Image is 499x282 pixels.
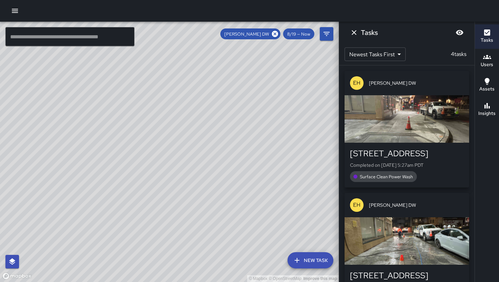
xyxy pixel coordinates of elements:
[448,50,469,58] p: 4 tasks
[220,31,273,37] span: [PERSON_NAME] DW
[350,270,464,281] div: [STREET_ADDRESS]
[353,79,361,87] p: EH
[453,26,466,39] button: Blur
[350,148,464,159] div: [STREET_ADDRESS]
[345,71,469,187] button: EH[PERSON_NAME] DW[STREET_ADDRESS]Completed on [DATE] 5:27am PDTSurface Clean Power Wash
[353,201,361,209] p: EH
[481,37,493,44] h6: Tasks
[356,174,417,180] span: Surface Clean Power Wash
[475,73,499,98] button: Assets
[288,252,333,268] button: New Task
[361,27,378,38] h6: Tasks
[475,24,499,49] button: Tasks
[347,26,361,39] button: Dismiss
[369,80,464,86] span: [PERSON_NAME] DW
[475,49,499,73] button: Users
[320,27,333,41] button: Filters
[475,98,499,122] button: Insights
[350,162,464,168] p: Completed on [DATE] 5:27am PDT
[478,110,496,117] h6: Insights
[283,31,314,37] span: 8/19 — Now
[220,28,280,39] div: [PERSON_NAME] DW
[481,61,493,68] h6: Users
[369,202,464,208] span: [PERSON_NAME] DW
[345,47,406,61] div: Newest Tasks First
[479,85,495,93] h6: Assets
